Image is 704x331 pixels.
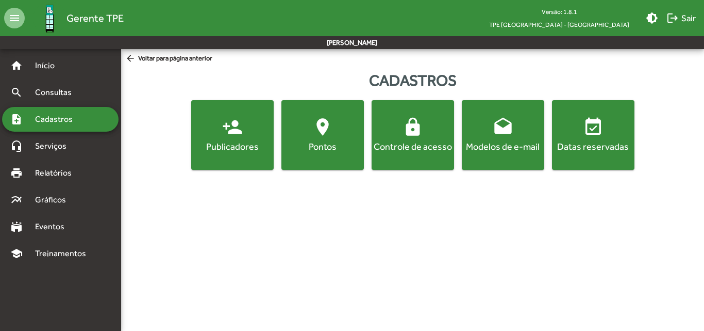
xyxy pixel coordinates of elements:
div: Pontos [283,140,362,153]
mat-icon: menu [4,8,25,28]
mat-icon: person_add [222,117,243,137]
mat-icon: drafts [493,117,513,137]
button: Pontos [281,100,364,170]
div: Cadastros [121,69,704,92]
button: Publicadores [191,100,274,170]
mat-icon: lock [403,117,423,137]
mat-icon: search [10,86,23,99]
span: Serviços [29,140,80,152]
span: Consultas [29,86,85,99]
mat-icon: event_available [583,117,604,137]
button: Modelos de e-mail [462,100,544,170]
mat-icon: logout [666,12,679,24]
button: Datas reservadas [552,100,634,170]
span: Sair [666,9,696,27]
span: Cadastros [29,113,86,125]
span: Gerente TPE [66,10,124,26]
mat-icon: location_on [312,117,333,137]
span: TPE [GEOGRAPHIC_DATA] - [GEOGRAPHIC_DATA] [481,18,638,31]
div: Datas reservadas [554,140,632,153]
button: Sair [662,9,700,27]
div: Publicadores [193,140,272,153]
mat-icon: brightness_medium [646,12,658,24]
div: Versão: 1.8.1 [481,5,638,18]
span: Voltar para página anterior [125,53,212,65]
span: Relatórios [29,167,85,179]
mat-icon: note_add [10,113,23,125]
a: Gerente TPE [25,2,124,35]
mat-icon: arrow_back [125,53,138,65]
mat-icon: print [10,167,23,179]
mat-icon: home [10,59,23,72]
div: Controle de acesso [374,140,452,153]
div: Modelos de e-mail [464,140,542,153]
button: Controle de acesso [372,100,454,170]
span: Início [29,59,70,72]
mat-icon: headset_mic [10,140,23,152]
img: Logo [33,2,66,35]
